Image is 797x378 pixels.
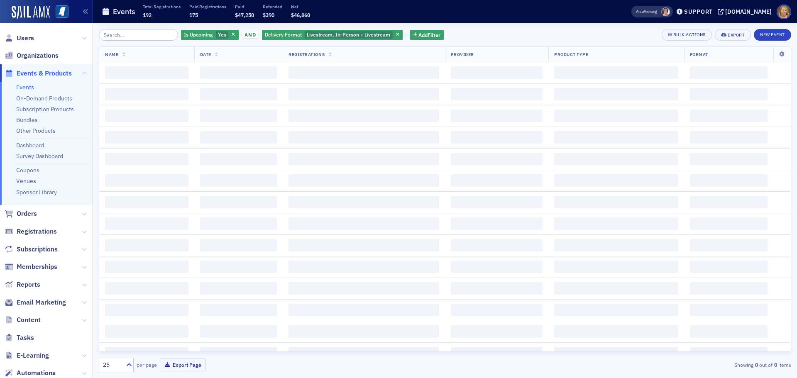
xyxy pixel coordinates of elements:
[103,361,121,369] div: 25
[554,174,678,187] span: ‌
[137,361,157,368] label: per page
[451,347,543,359] span: ‌
[410,30,444,40] button: AddFilter
[690,66,768,79] span: ‌
[690,174,768,187] span: ‌
[263,4,282,10] p: Refunded
[662,29,712,41] button: Bulk Actions
[690,282,768,295] span: ‌
[105,239,188,251] span: ‌
[235,4,254,10] p: Paid
[235,12,254,18] span: $47,250
[218,31,226,38] span: Yes
[5,298,66,307] a: Email Marketing
[105,347,188,359] span: ‌
[728,33,745,37] div: Export
[184,31,213,38] span: Is Upcoming
[718,9,775,15] button: [DOMAIN_NAME]
[690,88,768,100] span: ‌
[17,280,40,289] span: Reports
[690,261,768,273] span: ‌
[554,282,678,295] span: ‌
[200,174,277,187] span: ‌
[418,31,440,39] span: Add Filter
[17,368,56,378] span: Automations
[690,110,768,122] span: ‌
[16,166,39,174] a: Coupons
[17,34,34,43] span: Users
[288,110,439,122] span: ‌
[636,9,657,15] span: Viewing
[288,174,439,187] span: ‌
[5,280,40,289] a: Reports
[754,29,791,41] button: New Event
[554,88,678,100] span: ‌
[690,304,768,316] span: ‌
[451,174,543,187] span: ‌
[773,361,778,368] strong: 0
[451,51,474,57] span: Provider
[242,32,258,38] span: and
[554,153,678,165] span: ‌
[5,227,57,236] a: Registrations
[105,110,188,122] span: ‌
[105,196,188,208] span: ‌
[200,282,277,295] span: ‌
[17,227,57,236] span: Registrations
[451,282,543,295] span: ‌
[451,131,543,144] span: ‌
[16,141,44,149] a: Dashboard
[143,12,152,18] span: 192
[17,351,49,360] span: E-Learning
[291,12,310,18] span: $46,860
[17,333,34,342] span: Tasks
[777,5,791,19] span: Profile
[554,110,678,122] span: ‌
[181,30,239,40] div: Yes
[263,12,274,18] span: $390
[16,177,36,185] a: Venues
[288,282,439,295] span: ‌
[105,174,188,187] span: ‌
[554,239,678,251] span: ‌
[17,262,57,271] span: Memberships
[753,361,759,368] strong: 0
[754,30,791,38] a: New Event
[288,66,439,79] span: ‌
[189,4,226,10] p: Paid Registrations
[451,110,543,122] span: ‌
[5,245,58,254] a: Subscriptions
[684,8,713,15] div: Support
[554,261,678,273] span: ‌
[5,51,59,60] a: Organizations
[690,153,768,165] span: ‌
[690,217,768,230] span: ‌
[690,325,768,338] span: ‌
[690,196,768,208] span: ‌
[200,88,277,100] span: ‌
[566,361,791,368] div: Showing out of items
[16,95,72,102] a: On-Demand Products
[17,209,37,218] span: Orders
[636,9,644,14] div: Also
[451,217,543,230] span: ‌
[17,245,58,254] span: Subscriptions
[200,304,277,316] span: ‌
[451,153,543,165] span: ‌
[16,188,57,196] a: Sponsor Library
[554,51,588,57] span: Product Type
[200,217,277,230] span: ‌
[16,152,63,160] a: Survey Dashboard
[99,29,178,41] input: Search…
[554,304,678,316] span: ‌
[16,105,74,113] a: Subscription Products
[105,51,118,57] span: Name
[690,131,768,144] span: ‌
[105,304,188,316] span: ‌
[5,69,72,78] a: Events & Products
[5,262,57,271] a: Memberships
[5,368,56,378] a: Automations
[5,34,34,43] a: Users
[200,51,211,57] span: Date
[200,261,277,273] span: ‌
